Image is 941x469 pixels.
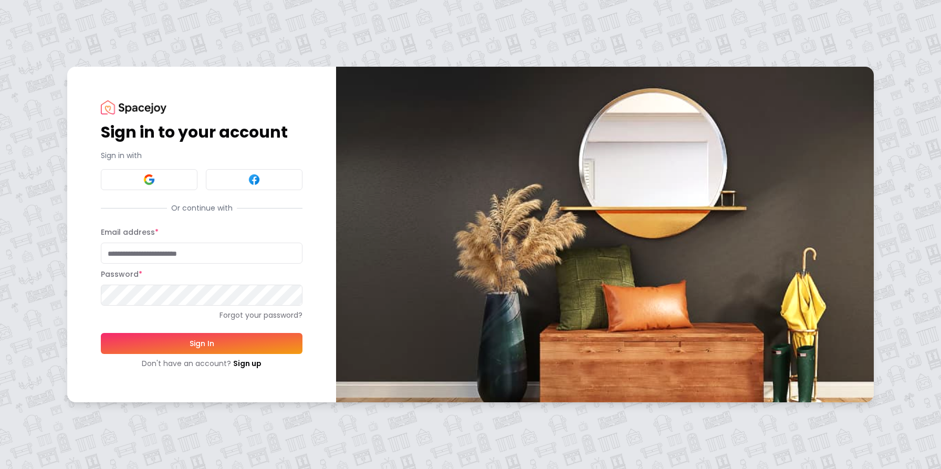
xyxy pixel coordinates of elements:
[248,173,260,186] img: Facebook signin
[101,100,166,114] img: Spacejoy Logo
[101,358,302,369] div: Don't have an account?
[101,123,302,142] h1: Sign in to your account
[143,173,155,186] img: Google signin
[101,333,302,354] button: Sign In
[101,150,302,161] p: Sign in with
[101,227,159,237] label: Email address
[101,269,142,279] label: Password
[336,67,874,402] img: banner
[233,358,262,369] a: Sign up
[167,203,237,213] span: Or continue with
[101,310,302,320] a: Forgot your password?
